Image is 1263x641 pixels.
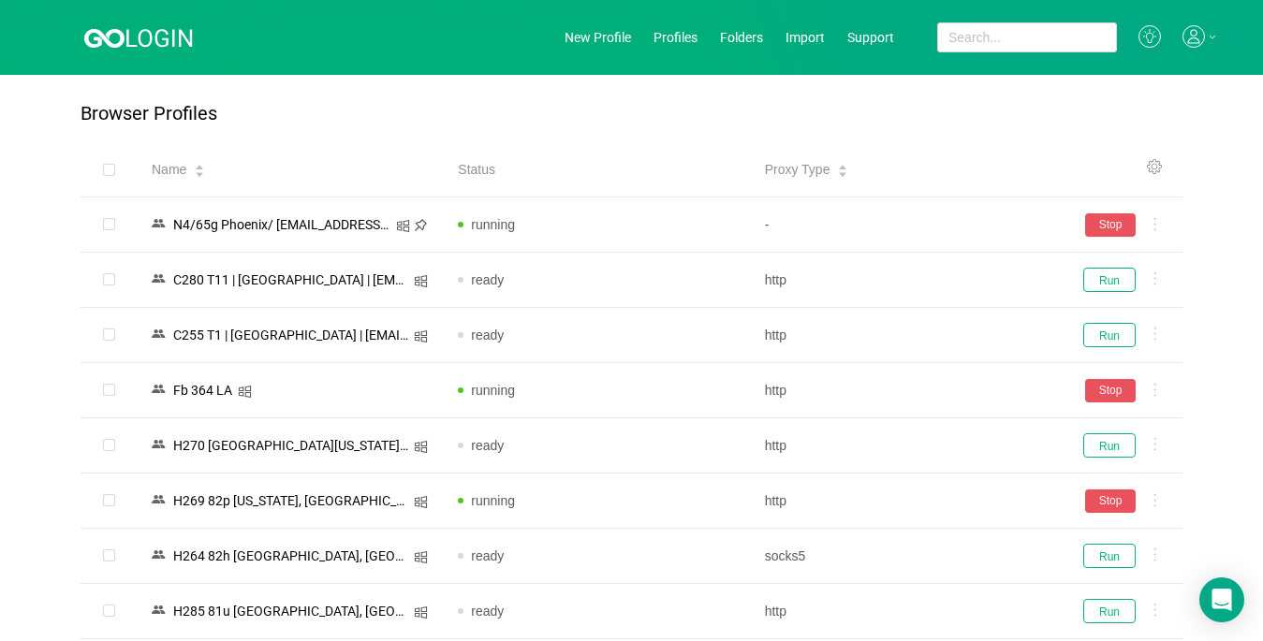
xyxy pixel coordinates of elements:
[152,160,186,180] span: Name
[838,163,848,168] i: icon: caret-up
[750,418,1056,473] td: http
[471,548,504,563] span: ready
[750,473,1056,529] td: http
[168,378,238,402] div: Fb 364 LA
[720,30,763,45] a: Folders
[471,272,504,287] span: ready
[654,30,698,45] a: Profiles
[750,529,1056,584] td: socks5
[471,383,515,398] span: running
[847,30,894,45] a: Support
[750,584,1056,639] td: http
[837,162,848,175] div: Sort
[414,218,428,232] i: icon: pushpin
[458,160,495,180] span: Status
[565,30,631,45] a: New Profile
[168,212,396,237] div: N4/65g Phoenix/ [EMAIL_ADDRESS][DOMAIN_NAME]
[1085,379,1136,402] button: Stop
[937,22,1117,52] input: Search...
[194,162,205,175] div: Sort
[168,599,414,623] div: Н285 81u [GEOGRAPHIC_DATA], [GEOGRAPHIC_DATA]/ [EMAIL_ADDRESS][DOMAIN_NAME]
[471,493,515,508] span: running
[168,433,414,458] div: Н270 [GEOGRAPHIC_DATA][US_STATE]/ [EMAIL_ADDRESS][DOMAIN_NAME]
[471,604,504,619] span: ready
[238,385,252,399] i: icon: windows
[168,268,414,292] div: C280 T11 | [GEOGRAPHIC_DATA] | [EMAIL_ADDRESS][DOMAIN_NAME]
[1083,268,1136,292] button: Run
[1085,489,1136,513] button: Stop
[414,329,428,343] i: icon: windows
[786,30,825,45] a: Import
[765,160,830,180] span: Proxy Type
[396,219,410,233] i: icon: windows
[414,605,428,619] i: icon: windows
[471,438,504,453] span: ready
[1083,544,1136,568] button: Run
[168,544,414,568] div: Н264 82h [GEOGRAPHIC_DATA], [GEOGRAPHIC_DATA]/ [EMAIL_ADDRESS][DOMAIN_NAME]
[471,328,504,342] span: ready
[471,217,515,232] span: running
[414,274,428,288] i: icon: windows
[81,103,217,124] p: Browser Profiles
[838,169,848,175] i: icon: caret-down
[1083,433,1136,458] button: Run
[414,550,428,564] i: icon: windows
[414,440,428,454] i: icon: windows
[750,197,1056,253] td: -
[1085,213,1136,237] button: Stop
[750,253,1056,308] td: http
[1083,599,1136,623] button: Run
[195,169,205,175] i: icon: caret-down
[750,363,1056,418] td: http
[414,495,428,509] i: icon: windows
[195,163,205,168] i: icon: caret-up
[750,308,1056,363] td: http
[168,488,414,513] div: Н269 82p [US_STATE], [GEOGRAPHIC_DATA]/ [EMAIL_ADDRESS][DOMAIN_NAME]
[1083,323,1136,347] button: Run
[1199,577,1244,622] div: Open Intercom Messenger
[168,323,414,347] div: C255 T1 | [GEOGRAPHIC_DATA] | [EMAIL_ADDRESS][DOMAIN_NAME]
